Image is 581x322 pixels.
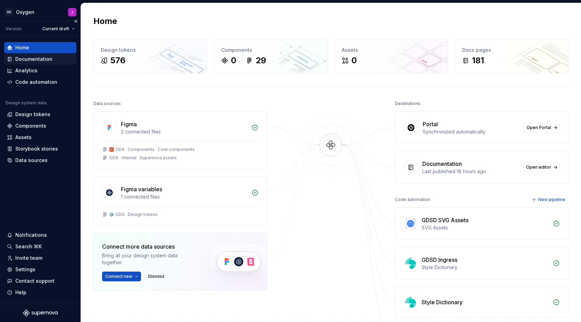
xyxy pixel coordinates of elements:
div: Analytics [15,67,38,74]
span: Current draft [42,26,69,32]
h2: Home [93,16,117,27]
div: Synchronized automatically [423,128,519,135]
div: Data sources [93,99,121,108]
div: Portal [423,120,438,128]
span: New pipeline [538,197,565,202]
div: Search ⌘K [15,243,42,250]
a: Settings [4,264,76,275]
button: Notifications [4,230,76,241]
a: Components029 [214,39,327,73]
div: GD [5,8,13,16]
span: Open editor [526,164,551,170]
div: 29 [256,55,266,66]
div: Design tokens [15,111,50,118]
a: Assets0 [334,39,448,73]
div: Figma variables [121,185,162,193]
div: Assets [342,47,441,54]
div: Contact support [15,277,55,284]
div: Docs pages [462,47,561,54]
div: Style Dictionary [422,264,549,271]
div: J [71,9,73,15]
button: Contact support [4,275,76,287]
div: Invite team [15,255,42,261]
a: Figma2 connected files🧱 ODS ⸱ Components ⸱ Core componentsODS ⸱ Internal ⸱ Supernova assets [93,111,267,169]
div: 2 connected files [121,128,247,135]
a: Open editor [523,162,560,172]
a: Components [4,120,76,131]
div: Version [6,26,22,32]
svg: Supernova Logo [23,309,58,316]
div: 576 [110,55,125,66]
div: Destinations [395,99,421,108]
div: Design tokens [101,47,200,54]
div: Oxygen [16,9,34,16]
div: Home [15,44,29,51]
div: Help [15,289,26,296]
button: Current draft [39,24,78,34]
div: Notifications [15,232,47,239]
div: SVG Assets [422,224,549,231]
div: Last published 18 hours ago [422,168,519,175]
div: GDSD Ingress [422,256,457,264]
a: Data sources [4,155,76,166]
span: Connect new [105,274,132,279]
button: Dismiss [145,272,168,281]
div: 🧱 ODS ⸱ Components ⸱ Core components [109,147,195,152]
div: Code automation [395,195,430,204]
a: Open Portal [523,123,560,132]
a: Analytics [4,65,76,76]
a: Assets [4,132,76,143]
div: Data sources [15,157,48,164]
button: Collapse sidebar [71,16,81,26]
div: ⚙️ ODS ⸱ Design tokens [109,212,158,217]
div: 181 [472,55,484,66]
span: Dismiss [148,274,165,279]
div: Figma [121,120,137,128]
div: Documentation [422,160,462,168]
div: 1 connected files [121,193,247,200]
div: Design system data [6,100,47,106]
div: Documentation [15,56,52,63]
a: Figma variables1 connected files⚙️ ODS ⸱ Design tokens [93,176,267,226]
button: Help [4,287,76,298]
div: Components [15,122,46,129]
a: Invite team [4,252,76,264]
div: Code automation [15,79,57,86]
a: Design tokens576 [93,39,207,73]
span: Open Portal [526,125,551,130]
a: Design tokens [4,109,76,120]
button: Connect new [102,272,141,281]
div: Connect more data sources [102,242,196,251]
a: Docs pages181 [455,39,568,73]
a: Storybook stories [4,143,76,154]
button: Search ⌘K [4,241,76,252]
a: Home [4,42,76,53]
div: Settings [15,266,35,273]
button: New pipeline [530,195,568,204]
div: Storybook stories [15,145,58,152]
a: Documentation [4,54,76,65]
div: Components [221,47,320,54]
div: 0 [351,55,357,66]
a: Code automation [4,77,76,88]
div: Bring all your design system data together. [102,252,196,266]
button: GDOxygenJ [1,5,79,19]
div: ODS ⸱ Internal ⸱ Supernova assets [109,155,177,161]
div: GDSD SVG Assets [422,216,468,224]
div: Assets [15,134,32,141]
div: 0 [231,55,236,66]
div: Style Dictionary [422,298,463,306]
